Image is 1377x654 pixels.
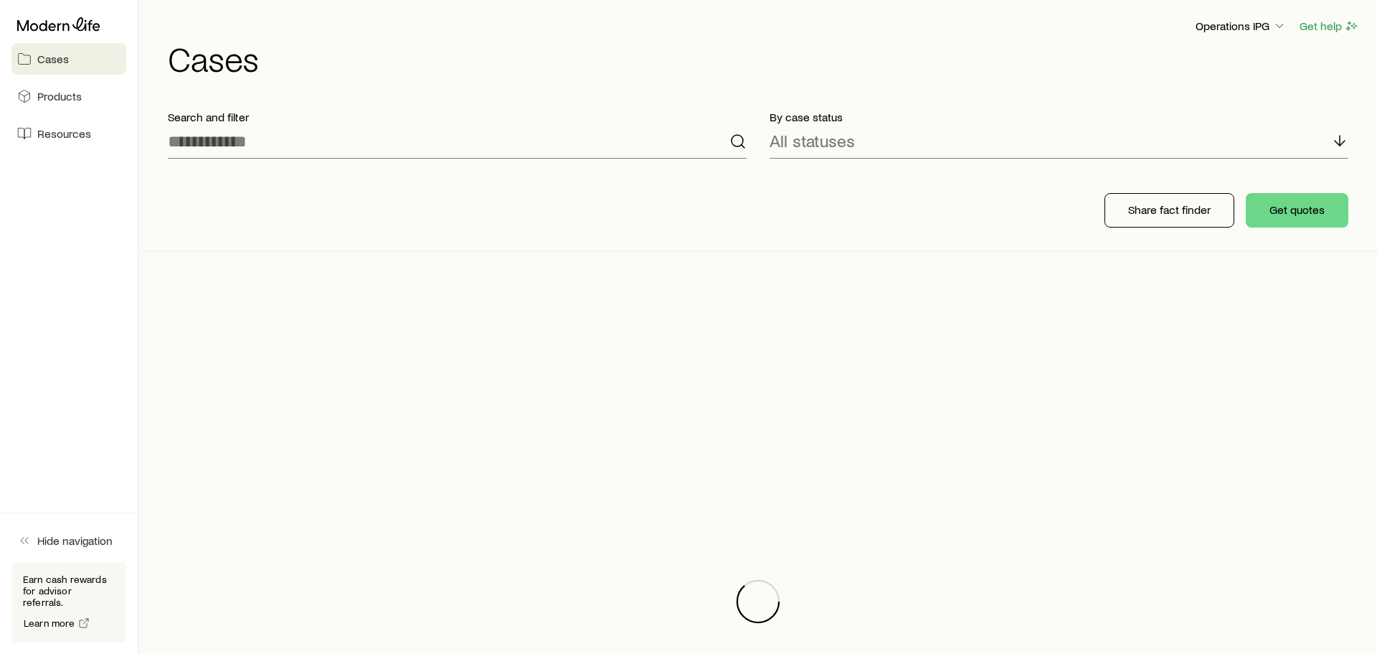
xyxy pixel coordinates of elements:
p: By case status [770,110,1348,124]
span: Resources [37,126,91,141]
div: Earn cash rewards for advisor referrals.Learn more [11,562,126,643]
span: Learn more [24,618,75,628]
button: Share fact finder [1104,193,1234,228]
p: Share fact finder [1128,202,1211,217]
p: All statuses [770,131,855,151]
p: Operations IPG [1196,19,1287,33]
p: Search and filter [168,110,747,124]
a: Cases [11,43,126,75]
button: Operations IPG [1195,18,1287,35]
span: Products [37,89,82,103]
a: Products [11,80,126,112]
span: Hide navigation [37,533,113,548]
span: Cases [37,52,69,66]
button: Get help [1299,18,1360,34]
h1: Cases [168,41,1360,75]
button: Hide navigation [11,525,126,556]
button: Get quotes [1246,193,1348,228]
p: Earn cash rewards for advisor referrals. [23,574,115,608]
a: Resources [11,118,126,149]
